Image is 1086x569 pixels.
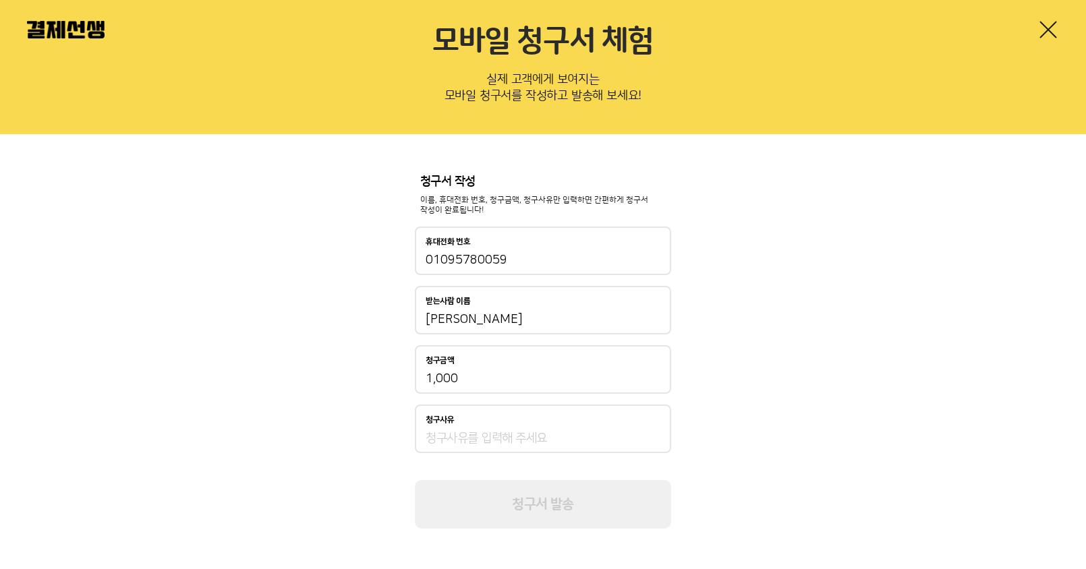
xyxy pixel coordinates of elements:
[426,356,455,365] p: 청구금액
[426,371,660,387] input: 청구금액
[27,21,105,38] img: 결제선생
[426,415,455,425] p: 청구사유
[420,195,666,216] p: 이름, 휴대전화 번호, 청구금액, 청구사유만 입력하면 간편하게 청구서 작성이 완료됩니다!
[27,68,1059,113] p: 실제 고객에게 보여지는 모바일 청구서를 작성하고 발송해 보세요!
[426,252,660,268] input: 휴대전화 번호
[420,175,666,189] p: 청구서 작성
[426,297,471,306] p: 받는사람 이름
[426,430,660,446] input: 청구사유
[415,480,671,529] button: 청구서 발송
[426,311,660,328] input: 받는사람 이름
[426,237,471,247] p: 휴대전화 번호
